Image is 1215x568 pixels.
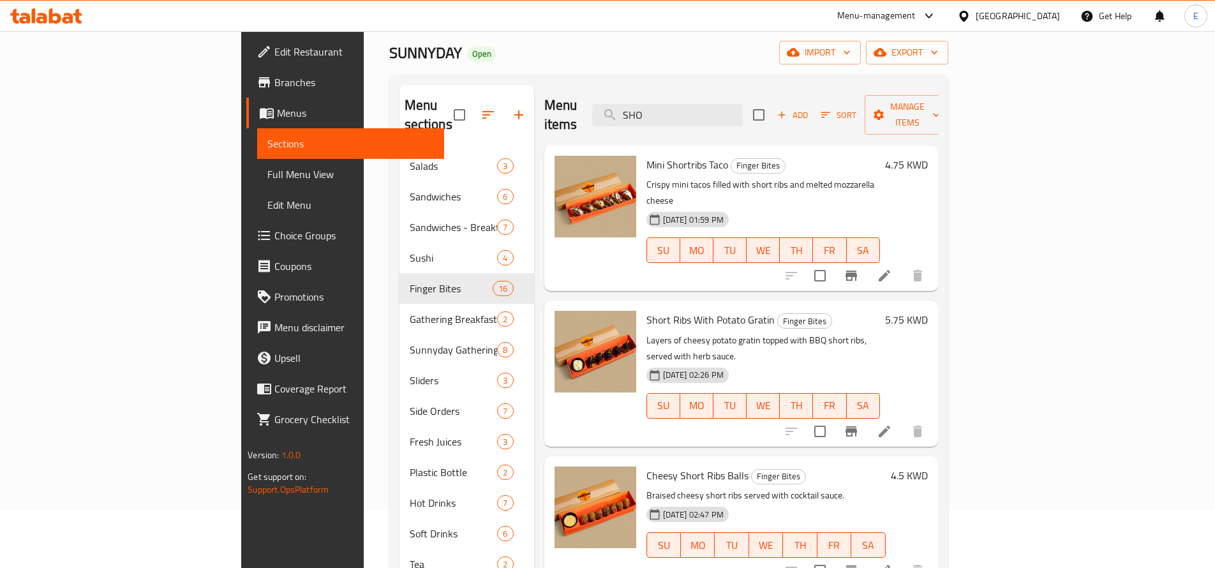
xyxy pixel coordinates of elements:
[818,241,841,260] span: FR
[780,237,813,263] button: TH
[497,495,513,511] div: items
[865,95,950,135] button: Manage items
[885,156,928,174] h6: 4.75 KWD
[789,45,851,61] span: import
[503,100,534,130] button: Add section
[817,532,851,558] button: FR
[410,403,498,419] span: Side Orders
[646,333,880,364] p: Layers of cheesy potato gratin topped with BBQ short ribs, served with herb sauce.
[497,189,513,204] div: items
[498,375,512,387] span: 3
[399,304,534,334] div: Gathering Breakfast2
[399,243,534,273] div: Sushi4
[410,158,498,174] span: Salads
[257,128,444,159] a: Sections
[497,403,513,419] div: items
[646,532,681,558] button: SU
[785,396,808,415] span: TH
[813,237,846,263] button: FR
[847,237,880,263] button: SA
[267,197,434,213] span: Edit Menu
[646,237,680,263] button: SU
[680,237,713,263] button: MO
[813,105,865,125] span: Sort items
[399,151,534,181] div: Salads3
[410,311,498,327] div: Gathering Breakfast
[823,536,846,555] span: FR
[399,181,534,212] div: Sandwiches6
[555,156,636,237] img: Mini Shortribs Taco
[399,334,534,365] div: Sunnyday Gathering8
[498,191,512,203] span: 6
[257,190,444,220] a: Edit Menu
[498,528,512,540] span: 6
[772,105,813,125] button: Add
[246,281,444,312] a: Promotions
[399,426,534,457] div: Fresh Juices3
[719,396,742,415] span: TU
[497,250,513,265] div: items
[410,220,498,235] div: Sandwiches - Breakfast
[686,536,710,555] span: MO
[745,101,772,128] span: Select section
[277,105,434,121] span: Menus
[246,373,444,404] a: Coverage Report
[885,311,928,329] h6: 5.75 KWD
[467,47,496,62] div: Open
[544,96,578,134] h2: Menu items
[731,158,786,174] div: Finger Bites
[410,465,498,480] div: Plastic Bottle
[410,434,498,449] span: Fresh Juices
[658,214,729,226] span: [DATE] 01:59 PM
[246,312,444,343] a: Menu disclaimer
[1193,9,1198,23] span: E
[493,281,513,296] div: items
[652,396,675,415] span: SU
[646,155,728,174] span: Mini Shortribs Taco
[646,310,775,329] span: Short Ribs With Potato Gratin
[410,526,498,541] span: Soft Drinks
[646,393,680,419] button: SU
[680,393,713,419] button: MO
[592,104,743,126] input: search
[497,158,513,174] div: items
[866,41,948,64] button: export
[780,393,813,419] button: TH
[274,350,434,366] span: Upsell
[410,189,498,204] div: Sandwiches
[399,488,534,518] div: Hot Drinks7
[777,313,832,329] div: Finger Bites
[818,105,860,125] button: Sort
[399,365,534,396] div: Sliders3
[851,532,885,558] button: SA
[775,108,810,123] span: Add
[715,532,749,558] button: TU
[246,343,444,373] a: Upsell
[685,241,708,260] span: MO
[267,136,434,151] span: Sections
[646,466,749,485] span: Cheesy Short Ribs Balls
[875,99,940,131] span: Manage items
[752,469,805,484] span: Finger Bites
[410,342,498,357] span: Sunnyday Gathering
[821,108,856,123] span: Sort
[713,237,747,263] button: TU
[274,75,434,90] span: Branches
[274,228,434,243] span: Choice Groups
[807,262,833,289] span: Select to update
[497,311,513,327] div: items
[399,457,534,488] div: Plastic Bottle2
[274,381,434,396] span: Coverage Report
[719,241,742,260] span: TU
[778,314,831,329] span: Finger Bites
[652,241,675,260] span: SU
[248,447,279,463] span: Version:
[389,38,462,67] span: SUNNYDAY
[274,320,434,335] span: Menu disclaimer
[257,159,444,190] a: Full Menu View
[248,481,329,498] a: Support.OpsPlatform
[658,369,729,381] span: [DATE] 02:26 PM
